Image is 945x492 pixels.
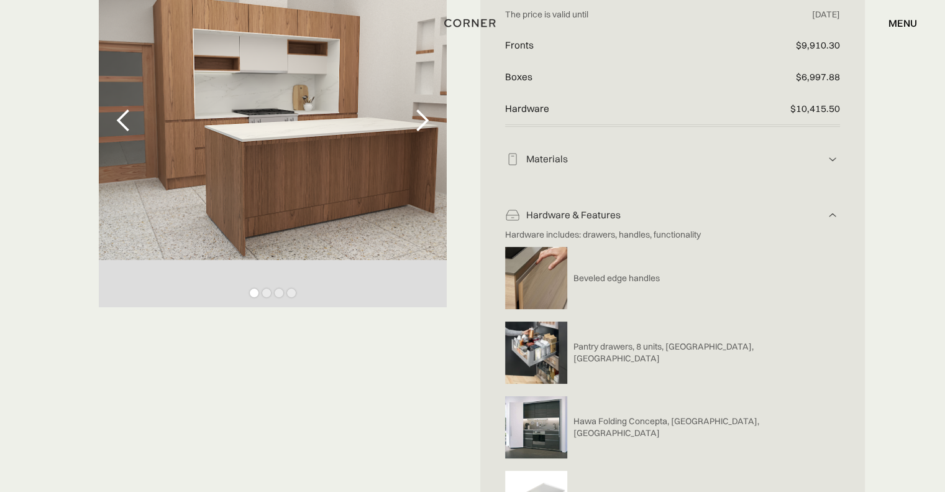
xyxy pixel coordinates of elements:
[505,93,729,125] p: Hardware
[888,18,917,28] div: menu
[436,15,509,31] a: home
[876,12,917,34] div: menu
[573,415,822,439] p: Hawa Folding Concepta, [GEOGRAPHIC_DATA], [GEOGRAPHIC_DATA]
[520,153,826,166] div: Materials
[728,62,840,93] p: $6,997.88
[250,289,258,297] div: Show slide 1 of 4
[520,209,826,222] div: Hardware & Features
[262,289,271,297] div: Show slide 2 of 4
[287,289,296,297] div: Show slide 4 of 4
[505,229,822,241] p: Hardware includes: drawers, handles, functionality
[275,289,283,297] div: Show slide 3 of 4
[573,272,660,284] p: Beveled edge handles
[567,415,822,439] a: Hawa Folding Concepta, [GEOGRAPHIC_DATA], [GEOGRAPHIC_DATA]
[567,341,822,364] a: Pantry drawers, 8 units, [GEOGRAPHIC_DATA], [GEOGRAPHIC_DATA]
[567,272,660,284] a: Beveled edge handles
[573,341,822,364] p: Pantry drawers, 8 units, [GEOGRAPHIC_DATA], [GEOGRAPHIC_DATA]
[728,93,840,125] p: $10,415.50
[505,62,729,93] p: Boxes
